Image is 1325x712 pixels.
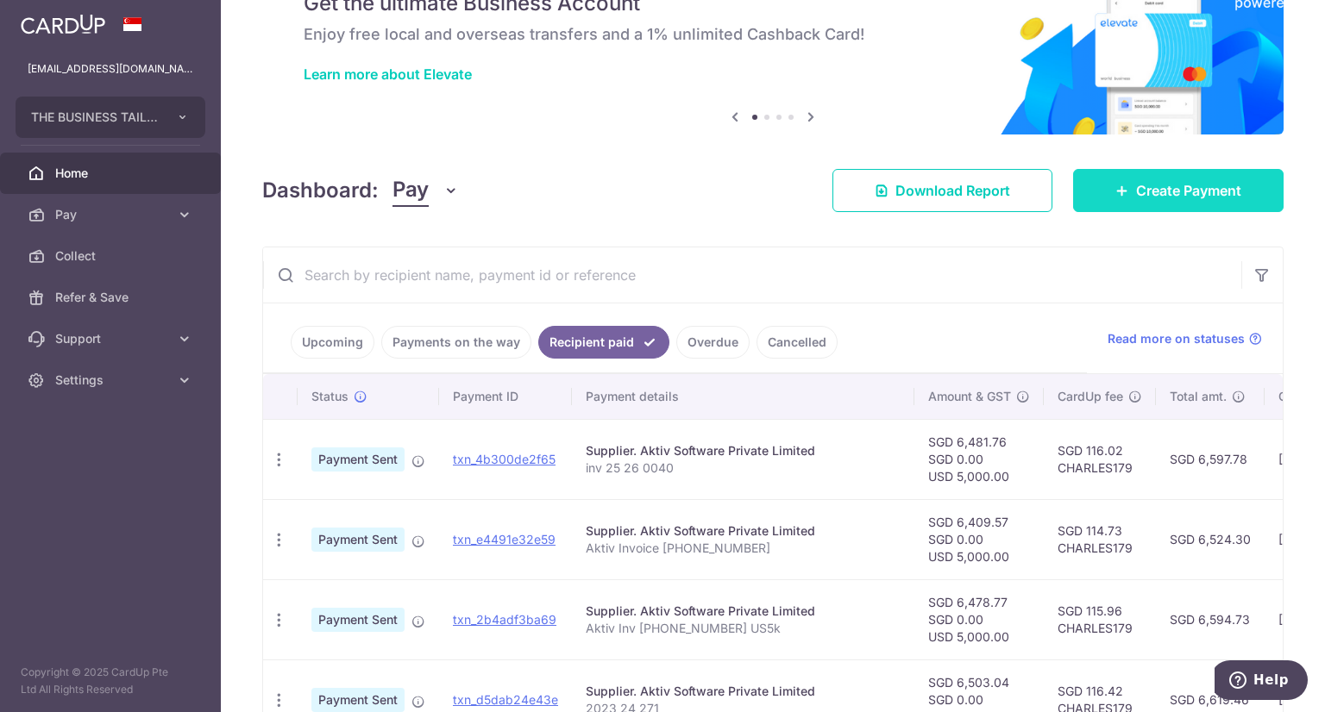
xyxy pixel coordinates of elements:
[1044,499,1156,579] td: SGD 114.73 CHARLES179
[1044,419,1156,499] td: SGD 116.02 CHARLES179
[16,97,205,138] button: THE BUSINESS TAILOR LLP
[832,169,1052,212] a: Download Report
[895,180,1010,201] span: Download Report
[914,579,1044,659] td: SGD 6,478.77 SGD 0.00 USD 5,000.00
[1108,330,1262,347] a: Read more on statuses
[1136,180,1241,201] span: Create Payment
[1073,169,1284,212] a: Create Payment
[311,528,405,552] span: Payment Sent
[262,175,379,206] h4: Dashboard:
[586,603,901,620] div: Supplier. Aktiv Software Private Limited
[586,683,901,700] div: Supplier. Aktiv Software Private Limited
[572,374,914,419] th: Payment details
[1215,660,1308,703] iframe: Opens a widget where you can find more information
[1156,419,1265,499] td: SGD 6,597.78
[586,459,901,477] p: inv 25 26 0040
[263,247,1241,303] input: Search by recipient name, payment id or reference
[311,447,405,472] span: Payment Sent
[55,330,169,347] span: Support
[1044,579,1156,659] td: SGD 115.96 CHARLES179
[304,66,472,83] a: Learn more about Elevate
[21,14,105,34] img: CardUp
[586,540,901,557] p: Aktiv Invoice [PHONE_NUMBER]
[55,165,169,182] span: Home
[291,326,374,359] a: Upcoming
[914,499,1044,579] td: SGD 6,409.57 SGD 0.00 USD 5,000.00
[928,388,1011,405] span: Amount & GST
[392,174,459,207] button: Pay
[538,326,669,359] a: Recipient paid
[1108,330,1245,347] span: Read more on statuses
[676,326,750,359] a: Overdue
[453,452,556,466] a: txn_4b300de2f65
[55,289,169,306] span: Refer & Save
[586,522,901,540] div: Supplier. Aktiv Software Private Limited
[55,247,169,265] span: Collect
[311,608,405,632] span: Payment Sent
[1156,579,1265,659] td: SGD 6,594.73
[55,372,169,389] span: Settings
[453,612,556,627] a: txn_2b4adf3ba69
[392,174,429,207] span: Pay
[586,620,901,637] p: Aktiv Inv [PHONE_NUMBER] US5k
[586,442,901,459] div: Supplier. Aktiv Software Private Limited
[439,374,572,419] th: Payment ID
[31,109,159,126] span: THE BUSINESS TAILOR LLP
[28,60,193,78] p: [EMAIL_ADDRESS][DOMAIN_NAME]
[453,692,558,707] a: txn_d5dab24e43e
[311,688,405,712] span: Payment Sent
[453,532,556,546] a: txn_e4491e32e59
[304,24,1242,45] h6: Enjoy free local and overseas transfers and a 1% unlimited Cashback Card!
[311,388,349,405] span: Status
[1058,388,1123,405] span: CardUp fee
[55,206,169,223] span: Pay
[1156,499,1265,579] td: SGD 6,524.30
[381,326,531,359] a: Payments on the way
[757,326,838,359] a: Cancelled
[1170,388,1227,405] span: Total amt.
[914,419,1044,499] td: SGD 6,481.76 SGD 0.00 USD 5,000.00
